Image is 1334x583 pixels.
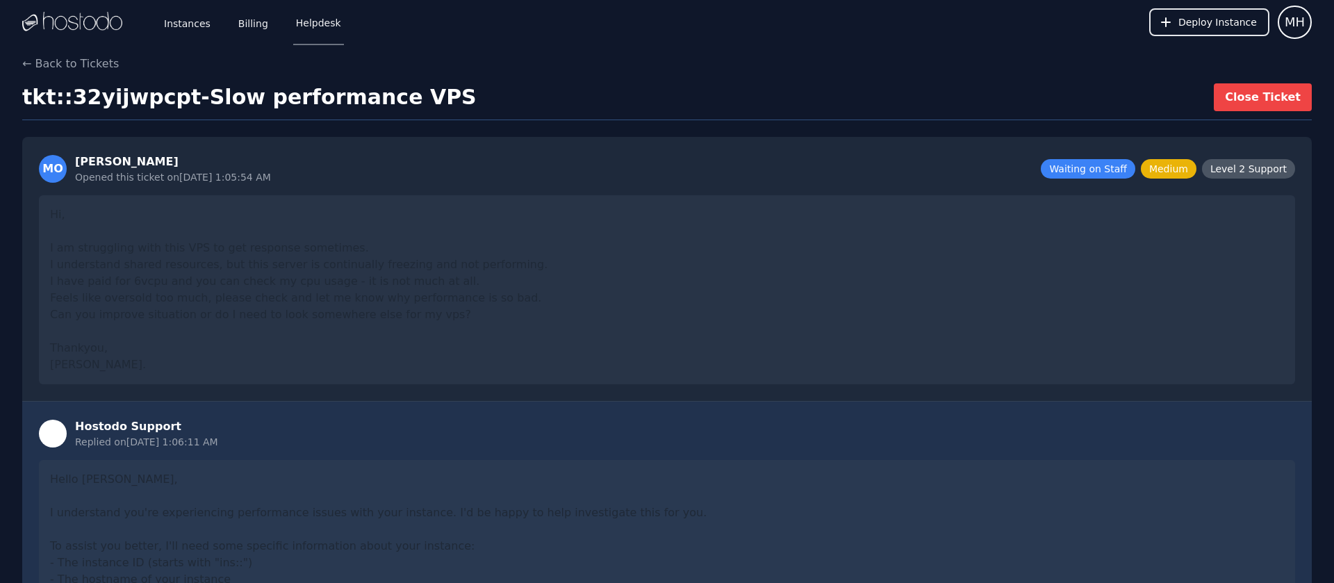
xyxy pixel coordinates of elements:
div: MO [39,155,67,183]
button: ← Back to Tickets [22,56,119,72]
span: MH [1285,13,1305,32]
button: User menu [1278,6,1312,39]
div: [PERSON_NAME] [75,154,271,170]
button: Close Ticket [1214,83,1312,111]
div: Hi, I am struggling with this VPS to get response sometimes. I understand shared resources, but t... [39,195,1295,384]
div: Opened this ticket on [DATE] 1:05:54 AM [75,170,271,184]
span: Deploy Instance [1178,15,1257,29]
img: Staff [39,420,67,447]
span: Medium [1141,159,1196,179]
span: Level 2 Support [1202,159,1295,179]
img: Logo [22,12,122,33]
h1: tkt::32yijwpcpt - Slow performance VPS [22,85,477,110]
button: Deploy Instance [1149,8,1269,36]
span: Waiting on Staff [1041,159,1135,179]
div: Hostodo Support [75,418,218,435]
div: Replied on [DATE] 1:06:11 AM [75,435,218,449]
